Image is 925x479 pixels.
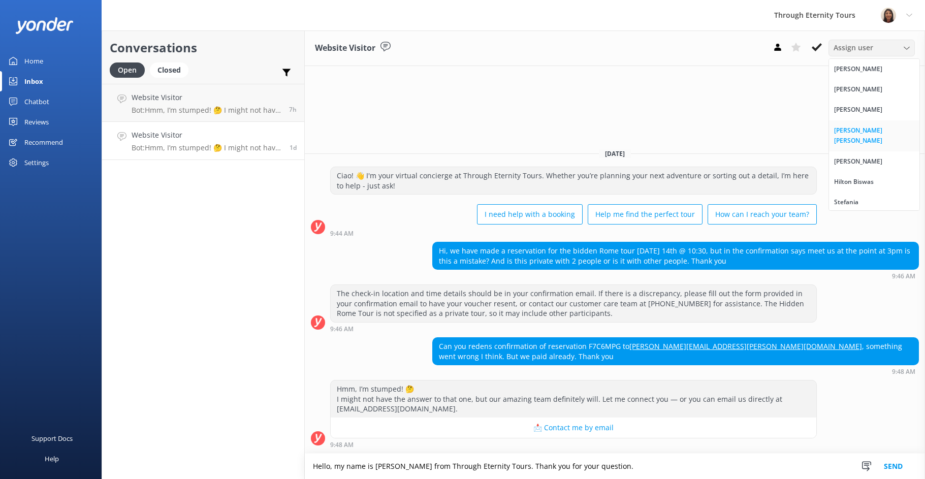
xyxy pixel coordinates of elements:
[834,42,873,53] span: Assign user
[305,454,925,479] textarea: Hello, my name is [PERSON_NAME] from Through Eternity Tours. Thank you for your question.
[331,285,816,322] div: The check-in location and time details should be in your confirmation email. If there is a discre...
[834,197,858,207] div: Stefania
[892,273,915,279] strong: 9:46 AM
[432,272,919,279] div: Sep 10 2025 09:46am (UTC +02:00) Europe/Amsterdam
[132,106,281,115] p: Bot: Hmm, I’m stumped! 🤔 I might not have the answer to that one, but our amazing team definitely...
[629,341,862,351] a: [PERSON_NAME][EMAIL_ADDRESS][PERSON_NAME][DOMAIN_NAME]
[110,38,297,57] h2: Conversations
[331,167,816,194] div: Ciao! 👋 I'm your virtual concierge at Through Eternity Tours. Whether you’re planning your next a...
[289,105,297,114] span: Sep 11 2025 05:36am (UTC +02:00) Europe/Amsterdam
[834,125,914,146] div: [PERSON_NAME] [PERSON_NAME]
[132,92,281,103] h4: Website Visitor
[330,325,817,332] div: Sep 10 2025 09:46am (UTC +02:00) Europe/Amsterdam
[102,84,304,122] a: Website VisitorBot:Hmm, I’m stumped! 🤔 I might not have the answer to that one, but our amazing t...
[477,204,583,225] button: I need help with a booking
[45,449,59,469] div: Help
[330,442,354,448] strong: 9:48 AM
[874,454,912,479] button: Send
[24,152,49,173] div: Settings
[24,132,63,152] div: Recommend
[330,231,354,237] strong: 9:44 AM
[110,64,150,75] a: Open
[834,64,882,74] div: [PERSON_NAME]
[588,204,703,225] button: Help me find the perfect tour
[828,40,915,56] div: Assign User
[330,230,817,237] div: Sep 10 2025 09:44am (UTC +02:00) Europe/Amsterdam
[132,130,282,141] h4: Website Visitor
[132,143,282,152] p: Bot: Hmm, I’m stumped! 🤔 I might not have the answer to that one, but our amazing team definitely...
[331,380,816,418] div: Hmm, I’m stumped! 🤔 I might not have the answer to that one, but our amazing team definitely will...
[330,326,354,332] strong: 9:46 AM
[24,51,43,71] div: Home
[330,441,817,448] div: Sep 10 2025 09:48am (UTC +02:00) Europe/Amsterdam
[102,122,304,160] a: Website VisitorBot:Hmm, I’m stumped! 🤔 I might not have the answer to that one, but our amazing t...
[315,42,375,55] h3: Website Visitor
[290,143,297,152] span: Sep 10 2025 09:48am (UTC +02:00) Europe/Amsterdam
[834,84,882,94] div: [PERSON_NAME]
[150,62,188,78] div: Closed
[599,149,631,158] span: [DATE]
[24,71,43,91] div: Inbox
[15,17,74,34] img: yonder-white-logo.png
[150,64,194,75] a: Closed
[834,105,882,115] div: [PERSON_NAME]
[708,204,817,225] button: How can I reach your team?
[881,8,896,23] img: 725-1755267273.png
[433,338,918,365] div: Can you redens confirmation of reservation F7C6MPG to , something went wrong I think. But we paid...
[110,62,145,78] div: Open
[432,368,919,375] div: Sep 10 2025 09:48am (UTC +02:00) Europe/Amsterdam
[433,242,918,269] div: Hi, we have made a reservation for the bidden Rome tour [DATE] 14th @ 10:30, but in the confirmat...
[331,418,816,438] button: 📩 Contact me by email
[834,156,882,167] div: [PERSON_NAME]
[892,369,915,375] strong: 9:48 AM
[31,428,73,449] div: Support Docs
[24,112,49,132] div: Reviews
[24,91,49,112] div: Chatbot
[834,177,874,187] div: Hilton Biswas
